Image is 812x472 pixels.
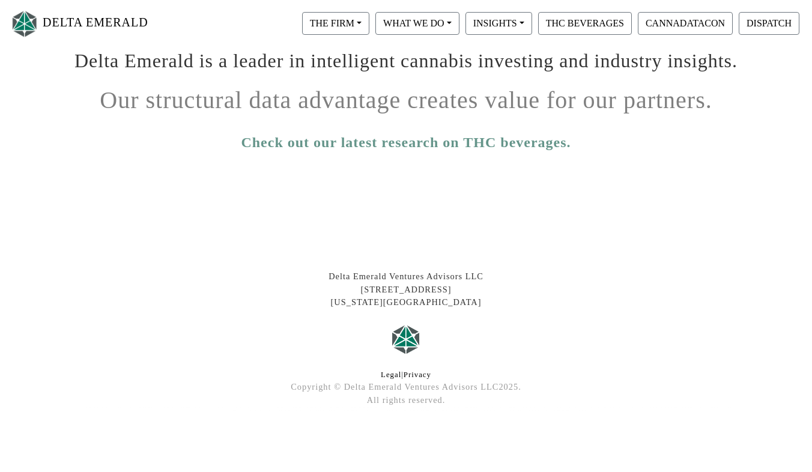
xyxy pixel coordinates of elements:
[64,369,748,381] div: |
[73,40,739,72] h1: Delta Emerald is a leader in intelligent cannabis investing and industry insights.
[535,17,635,28] a: THC BEVERAGES
[302,12,369,35] button: THE FIRM
[73,77,739,115] h1: Our structural data advantage creates value for our partners.
[10,8,40,40] img: Logo
[638,12,733,35] button: CANNADATACON
[64,394,748,407] div: All rights reserved.
[375,12,459,35] button: WHAT WE DO
[538,12,632,35] button: THC BEVERAGES
[465,12,532,35] button: INSIGHTS
[64,381,748,394] div: Copyright © Delta Emerald Ventures Advisors LLC 2025 .
[404,371,431,379] a: Privacy
[64,270,748,309] div: Delta Emerald Ventures Advisors LLC [STREET_ADDRESS] [US_STATE][GEOGRAPHIC_DATA]
[739,12,799,35] button: DISPATCH
[10,5,148,43] a: DELTA EMERALD
[241,132,571,153] a: Check out our latest research on THC beverages.
[381,371,401,379] a: Legal
[388,321,424,357] img: Logo
[736,17,802,28] a: DISPATCH
[64,407,748,413] div: At Delta Emerald Ventures, we lead in cannabis technology investing and industry insights, levera...
[635,17,736,28] a: CANNADATACON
